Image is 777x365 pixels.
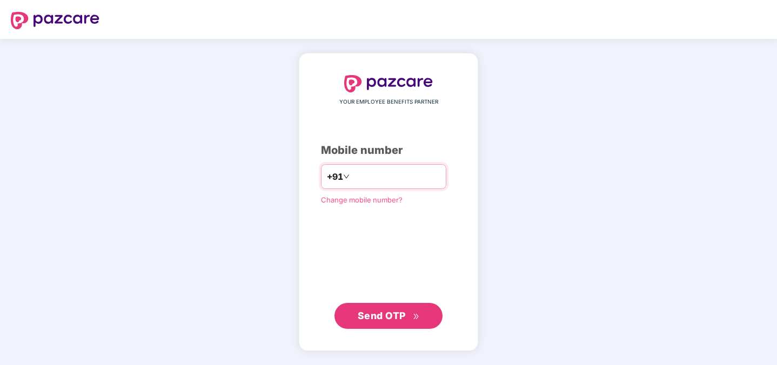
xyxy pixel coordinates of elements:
div: Mobile number [321,142,456,159]
img: logo [344,75,433,92]
button: Send OTPdouble-right [334,303,443,329]
span: +91 [327,170,343,184]
span: down [343,173,350,180]
span: Send OTP [358,310,406,321]
span: double-right [413,313,420,320]
a: Change mobile number? [321,195,403,204]
img: logo [11,12,99,29]
span: YOUR EMPLOYEE BENEFITS PARTNER [339,98,438,106]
